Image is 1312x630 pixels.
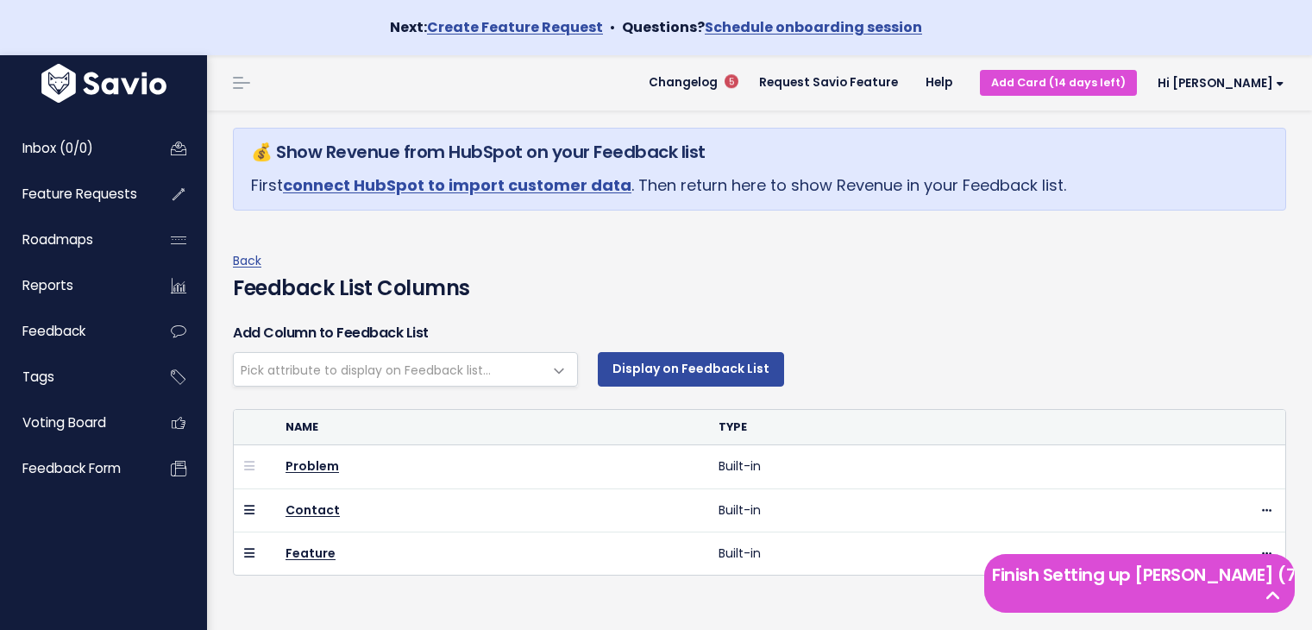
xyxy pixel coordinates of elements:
h4: Feedback List Columns [233,273,1286,304]
a: Feedback [4,312,143,351]
h5: 💰 Show Revenue from HubSpot on your Feedback list [251,139,1268,165]
h5: Finish Setting up [PERSON_NAME] (7 left) [992,562,1287,588]
span: Feedback [22,322,85,340]
span: Feature Requests [22,185,137,203]
a: Tags [4,357,143,397]
a: Back [233,252,261,269]
a: Help [912,70,966,96]
span: 5 [725,76,738,90]
h6: Add Column to Feedback List [233,323,1286,343]
a: Contact [286,501,340,519]
span: • [610,17,615,37]
img: logo-white.9d6f32f41409.svg [37,64,171,103]
span: Hi [PERSON_NAME] [1158,77,1284,90]
a: Add Card (14 days left) [980,70,1137,95]
a: Inbox (0/0) [4,129,143,168]
span: Roadmaps [22,230,93,249]
a: Feature [286,545,336,562]
span: Pick attribute to display on Feedback list... [241,362,491,379]
span: Feedback form [22,459,121,477]
th: Name [275,410,708,445]
a: Problem [286,457,339,475]
a: Hi [PERSON_NAME] [1137,70,1298,97]
a: Feedback form [4,449,143,488]
span: Company [234,353,543,386]
span: Changelog [649,77,718,89]
strong: Questions? [622,17,922,37]
p: First . Then return here to show Revenue in your Feedback list. [251,172,1268,199]
a: Feature Requests [4,174,143,214]
a: Roadmaps [4,220,143,260]
td: Built-in [708,532,1071,575]
iframe: Intercom live chat [934,571,976,613]
td: Built-in [708,488,1071,532]
button: Display on Feedback List [598,352,784,387]
span: Voting Board [22,413,106,432]
th: Type [708,410,1071,445]
a: Voting Board [4,403,143,443]
a: connect HubSpot to import customer data [283,174,631,196]
a: Create Feature Request [427,17,603,37]
span: Company [233,352,578,387]
span: Tags [22,368,54,386]
a: Request Savio Feature [745,70,912,96]
strong: Next: [390,17,603,37]
span: Inbox (0/0) [22,139,93,157]
td: Built-in [708,445,1071,488]
span: Reports [22,276,73,294]
a: Schedule onboarding session [705,17,922,37]
a: Reports [4,266,143,306]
